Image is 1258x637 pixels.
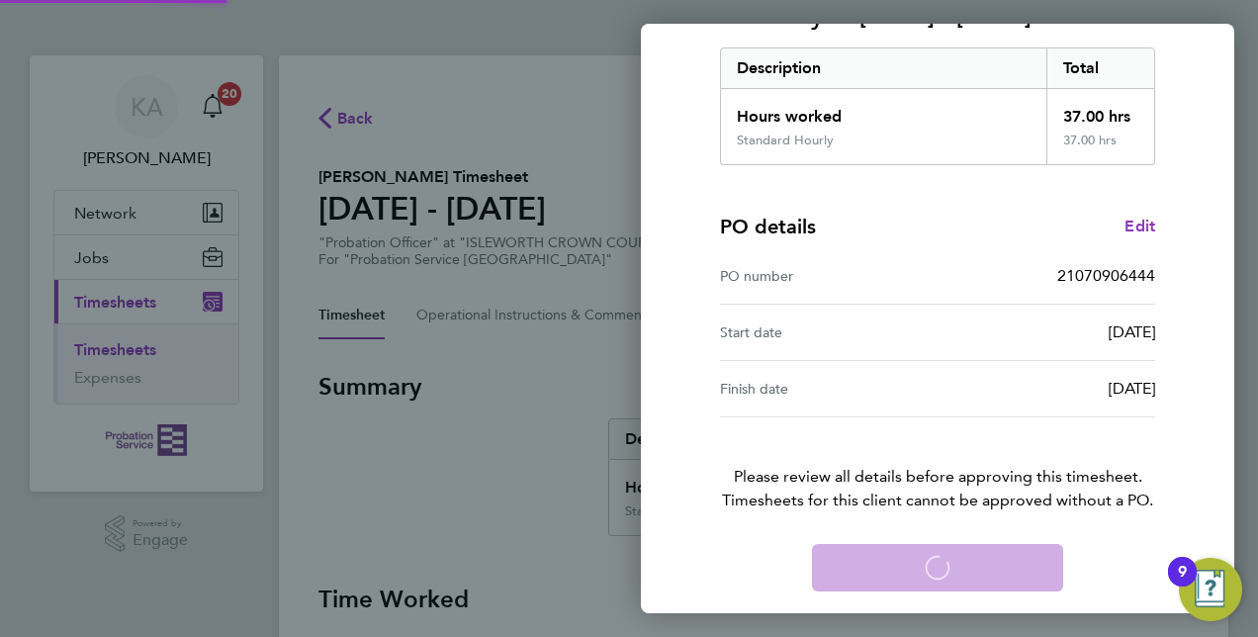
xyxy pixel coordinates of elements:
[721,89,1046,133] div: Hours worked
[1179,558,1242,621] button: Open Resource Center, 9 new notifications
[696,489,1179,512] span: Timesheets for this client cannot be approved without a PO.
[720,377,938,401] div: Finish date
[720,320,938,344] div: Start date
[1124,217,1155,235] span: Edit
[720,47,1155,165] div: Summary of 25 - 31 Aug 2025
[696,417,1179,512] p: Please review all details before approving this timesheet.
[1046,133,1155,164] div: 37.00 hrs
[1057,266,1155,285] span: 21070906444
[737,133,834,148] div: Standard Hourly
[1046,48,1155,88] div: Total
[1124,215,1155,238] a: Edit
[1178,572,1187,597] div: 9
[1046,89,1155,133] div: 37.00 hrs
[938,320,1155,344] div: [DATE]
[721,48,1046,88] div: Description
[938,377,1155,401] div: [DATE]
[720,264,938,288] div: PO number
[720,213,816,240] h4: PO details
